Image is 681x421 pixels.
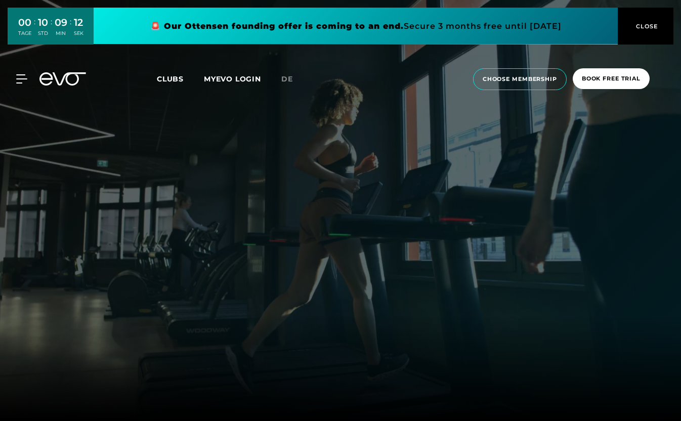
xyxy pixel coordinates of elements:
[293,319,388,328] span: [GEOGRAPHIC_DATA]
[439,302,533,312] a: [GEOGRAPHIC_DATA]
[293,318,388,328] a: [GEOGRAPHIC_DATA]
[144,302,238,312] a: [GEOGRAPHIC_DATA]
[51,16,52,43] div: :
[74,30,83,37] div: SEK
[204,74,261,83] a: MYEVO LOGIN
[38,30,48,37] div: STD
[55,15,67,30] div: 09
[157,74,204,83] a: Clubs
[231,360,350,401] a: CHOOSE MEMBERSHIP
[483,75,557,83] span: choose membership
[281,74,293,83] span: de
[633,22,658,31] span: CLOSE
[55,30,67,37] div: MIN
[243,375,333,386] span: CHOOSE MEMBERSHIP
[113,221,568,286] div: Our 8 clubs in central downtown locations in [GEOGRAPHIC_DATA], [GEOGRAPHIC_DATA], [GEOGRAPHIC_DA...
[74,15,83,30] div: 12
[281,73,305,85] a: de
[38,15,48,30] div: 10
[18,15,31,30] div: 00
[362,375,435,386] span: BOOK FREE TRIAL
[34,16,35,43] div: :
[350,360,451,401] a: BOOK FREE TRIAL
[242,302,337,312] a: [GEOGRAPHIC_DATA]
[18,30,31,37] div: TAGE
[113,299,568,331] div: - - - -
[470,68,570,90] a: choose membership
[570,68,653,90] a: book free trial
[582,74,641,83] span: book free trial
[340,302,435,312] a: [GEOGRAPHIC_DATA]
[157,74,184,83] span: Clubs
[197,138,484,178] h1: OUR EVO CLUBS
[70,16,71,43] div: :
[618,8,673,45] button: CLOSE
